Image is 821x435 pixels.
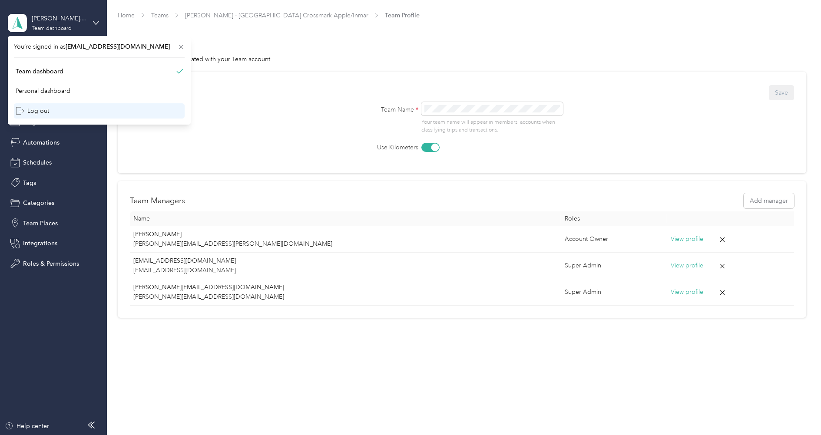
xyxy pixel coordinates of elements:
[133,283,558,292] p: [PERSON_NAME][EMAIL_ADDRESS][DOMAIN_NAME]
[16,86,70,96] div: Personal dashboard
[118,55,806,64] div: Manage information associated with your Team account.
[133,230,558,239] p: [PERSON_NAME]
[385,11,420,20] span: Team Profile
[23,158,52,167] span: Schedules
[118,12,135,19] a: Home
[23,239,57,248] span: Integrations
[32,14,86,23] div: [PERSON_NAME] - [GEOGRAPHIC_DATA] Crossmark Apple/Inmar
[16,106,49,115] div: Log out
[185,12,368,19] a: [PERSON_NAME] - [GEOGRAPHIC_DATA] Crossmark Apple/Inmar
[23,138,60,147] span: Automations
[14,42,185,51] span: You’re signed in as
[340,143,418,152] label: Use Kilometers
[23,198,54,208] span: Categories
[772,386,821,435] iframe: Everlance-gr Chat Button Frame
[66,43,170,50] span: [EMAIL_ADDRESS][DOMAIN_NAME]
[32,26,72,31] div: Team dashboard
[133,292,558,302] p: [PERSON_NAME][EMAIL_ADDRESS][DOMAIN_NAME]
[133,256,558,266] p: [EMAIL_ADDRESS][DOMAIN_NAME]
[565,234,663,244] div: Account Owner
[23,178,36,188] span: Tags
[130,211,562,226] th: Name
[23,219,58,228] span: Team Places
[130,195,185,207] h2: Team Managers
[133,266,558,275] p: [EMAIL_ADDRESS][DOMAIN_NAME]
[5,422,49,431] button: Help center
[16,67,63,76] div: Team dashboard
[565,287,663,297] div: Super Admin
[151,12,169,19] a: Teams
[671,234,703,244] button: View profile
[421,119,563,134] p: Your team name will appear in members’ accounts when classifying trips and transactions.
[671,287,703,297] button: View profile
[23,259,79,268] span: Roles & Permissions
[133,239,558,249] p: [PERSON_NAME][EMAIL_ADDRESS][PERSON_NAME][DOMAIN_NAME]
[561,211,667,226] th: Roles
[565,261,663,270] div: Super Admin
[340,105,418,114] label: Team Name
[744,193,794,208] button: Add manager
[671,261,703,270] button: View profile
